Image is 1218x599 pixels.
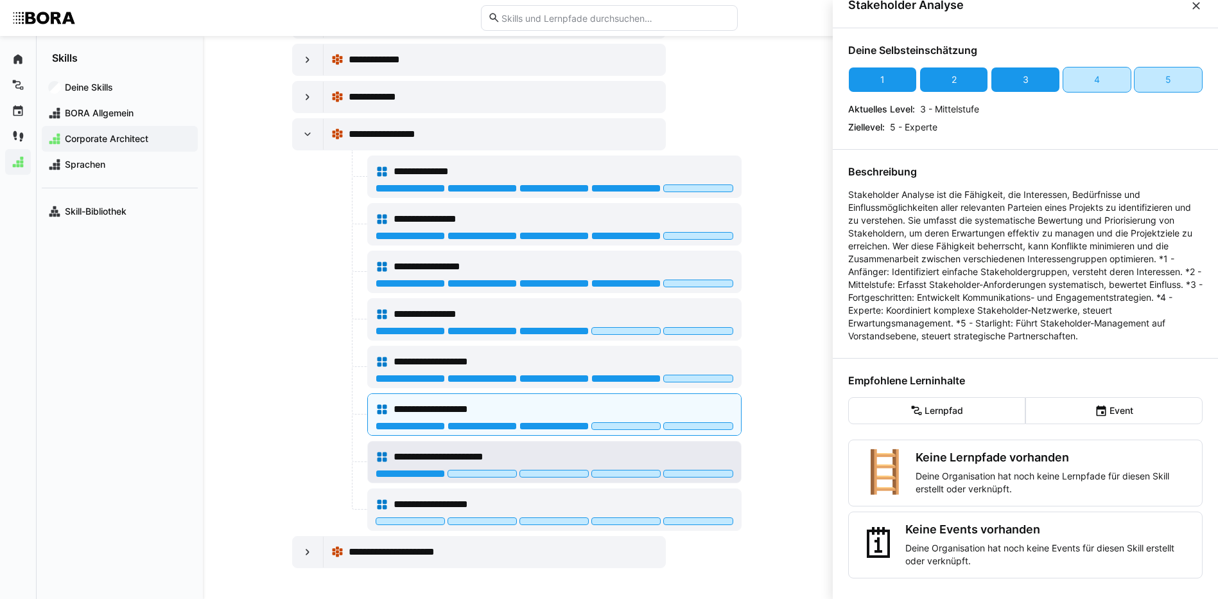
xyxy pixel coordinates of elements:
p: Ziellevel: [848,121,885,134]
div: 5 [1165,73,1171,86]
div: 2 [952,73,957,86]
h4: Empfohlene Lerninhalte [848,374,1203,387]
div: 🪜 [859,451,910,496]
h3: Keine Events vorhanden [905,523,1192,537]
p: Deine Organisation hat noch keine Lernpfade für diesen Skill erstellt oder verknüpft. [916,470,1192,496]
div: 1 [880,73,885,86]
p: Stakeholder Analyse ist die Fähigkeit, die Interessen, Bedürfnisse und Einflussmöglichkeiten alle... [848,188,1203,343]
p: 3 - Mittelstufe [920,103,979,116]
h3: Keine Lernpfade vorhanden [916,451,1192,465]
input: Skills und Lernpfade durchsuchen… [500,12,730,24]
p: Aktuelles Level: [848,103,915,116]
span: Sprachen [63,158,191,171]
div: 4 [1094,73,1100,86]
eds-button-option: Event [1025,397,1203,424]
div: 3 [1023,73,1029,86]
h4: Deine Selbsteinschätzung [848,44,1203,57]
eds-button-option: Lernpfad [848,397,1025,424]
h4: Beschreibung [848,165,1203,178]
p: Deine Organisation hat noch keine Events für diesen Skill erstellt oder verknüpft. [905,542,1192,568]
span: BORA Allgemein [63,107,191,120]
p: 5 - Experte [890,121,937,134]
div: 🗓 [859,523,900,568]
span: Corporate Architect [63,132,191,145]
